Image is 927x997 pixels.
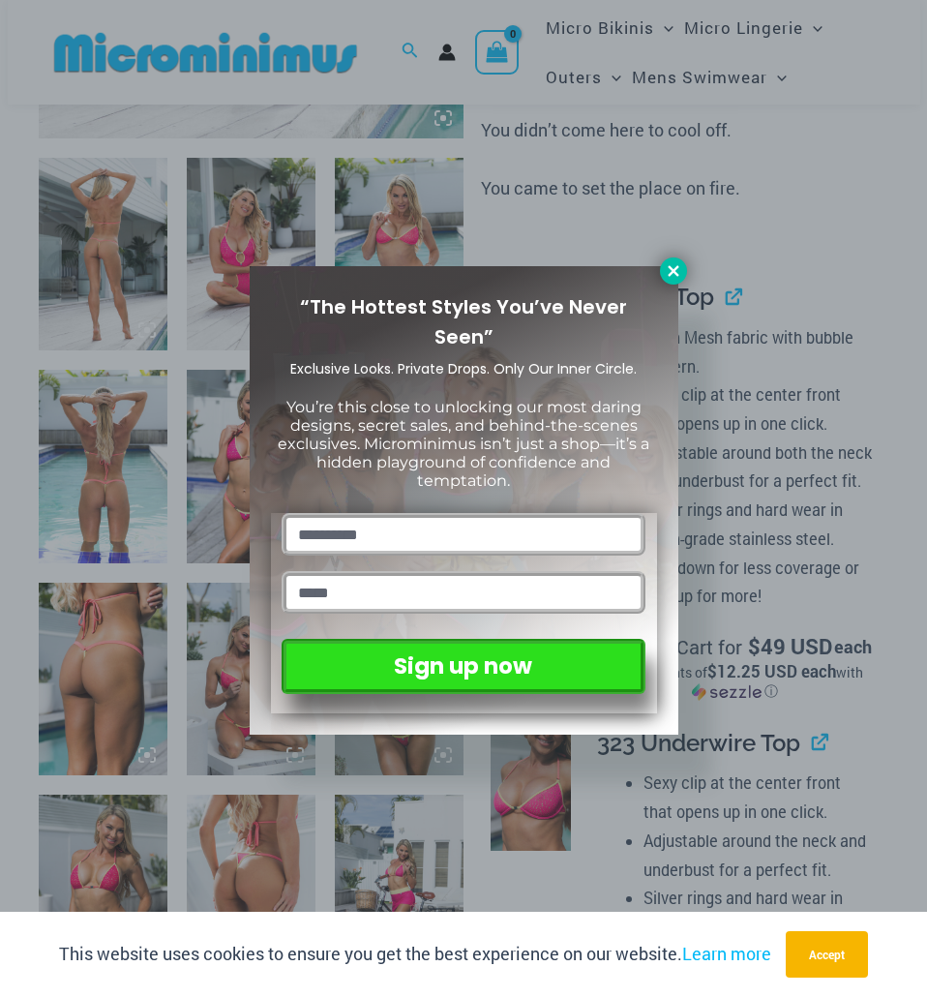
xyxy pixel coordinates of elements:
[682,942,771,965] a: Learn more
[660,257,687,285] button: Close
[786,931,868,978] button: Accept
[300,293,627,350] span: “The Hottest Styles You’ve Never Seen”
[282,639,644,694] button: Sign up now
[59,940,771,969] p: This website uses cookies to ensure you get the best experience on our website.
[290,359,637,378] span: Exclusive Looks. Private Drops. Only Our Inner Circle.
[278,398,649,491] span: You’re this close to unlocking our most daring designs, secret sales, and behind-the-scenes exclu...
